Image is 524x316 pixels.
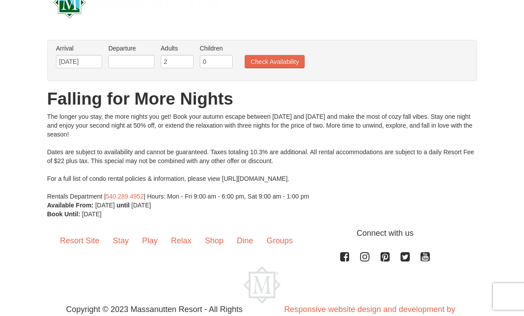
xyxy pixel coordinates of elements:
[47,90,477,108] h1: Falling for More Nights
[106,227,135,255] a: Stay
[106,193,144,200] a: 540.289.4952
[47,112,477,201] div: The longer you stay, the more nights you get! Book your autumn escape between [DATE] and [DATE] a...
[260,227,299,255] a: Groups
[116,202,130,209] strong: until
[161,44,194,53] label: Adults
[198,227,230,255] a: Shop
[245,55,305,68] button: Check Availability
[56,44,102,53] label: Arrival
[164,227,198,255] a: Relax
[243,266,281,304] img: Massanutten Resort Logo
[200,44,233,53] label: Children
[108,44,155,53] label: Departure
[53,227,106,255] a: Resort Site
[230,227,260,255] a: Dine
[131,202,151,209] span: [DATE]
[135,227,164,255] a: Play
[47,211,80,218] strong: Book Until:
[47,202,94,209] strong: Available From:
[95,202,115,209] span: [DATE]
[82,211,102,218] span: [DATE]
